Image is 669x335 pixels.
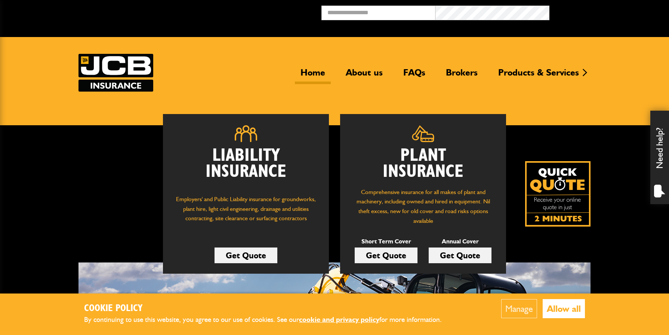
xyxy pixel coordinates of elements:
a: Products & Services [493,67,585,84]
h2: Liability Insurance [174,148,318,187]
p: Annual Cover [429,237,491,246]
p: Comprehensive insurance for all makes of plant and machinery, including owned and hired in equipm... [351,187,495,225]
button: Allow all [543,299,585,318]
h2: Cookie Policy [84,303,454,314]
a: Home [295,67,331,84]
a: About us [340,67,388,84]
a: Get Quote [355,248,417,263]
a: JCB Insurance Services [78,54,153,92]
p: Employers' and Public Liability insurance for groundworks, plant hire, light civil engineering, d... [174,194,318,230]
p: By continuing to use this website, you agree to our use of cookies. See our for more information. [84,314,454,326]
a: cookie and privacy policy [299,315,379,324]
a: FAQs [398,67,431,84]
h2: Plant Insurance [351,148,495,180]
a: Get Quote [429,248,491,263]
button: Broker Login [549,6,663,17]
a: Brokers [440,67,483,84]
a: Get your insurance quote isn just 2-minutes [525,161,591,227]
img: Quick Quote [525,161,591,227]
div: Need help? [650,111,669,204]
button: Manage [501,299,537,318]
img: JCB Insurance Services logo [78,54,153,92]
p: Short Term Cover [355,237,417,246]
a: Get Quote [215,248,277,263]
